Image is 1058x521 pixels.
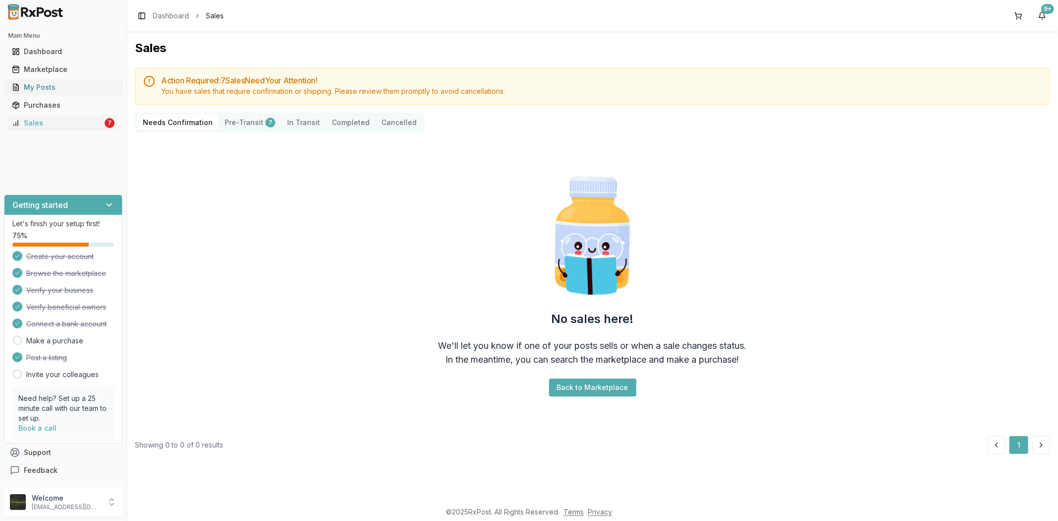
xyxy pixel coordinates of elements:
[8,32,119,40] h2: Main Menu
[153,11,224,21] nav: breadcrumb
[8,114,119,132] a: Sales7
[10,494,26,510] img: User avatar
[18,393,108,423] p: Need help? Set up a 25 minute call with our team to set up.
[219,115,281,130] button: Pre-Transit
[26,353,67,363] span: Post a listing
[26,252,94,261] span: Create your account
[32,503,101,511] p: [EMAIL_ADDRESS][DOMAIN_NAME]
[161,76,1042,84] h5: Action Required: 7 Sale s Need Your Attention!
[588,508,612,516] a: Privacy
[153,11,189,21] a: Dashboard
[12,118,103,128] div: Sales
[446,353,740,367] div: In the meantime, you can search the marketplace and make a purchase!
[12,199,68,211] h3: Getting started
[375,115,423,130] button: Cancelled
[32,493,101,503] p: Welcome
[281,115,326,130] button: In Transit
[4,79,123,95] button: My Posts
[206,11,224,21] span: Sales
[26,302,106,312] span: Verify beneficial owners
[552,311,634,327] h2: No sales here!
[24,465,58,475] span: Feedback
[326,115,375,130] button: Completed
[1041,4,1054,14] div: 9+
[4,97,123,113] button: Purchases
[4,461,123,479] button: Feedback
[1009,436,1028,454] button: 1
[8,43,119,61] a: Dashboard
[4,4,67,20] img: RxPost Logo
[4,444,123,461] button: Support
[8,78,119,96] a: My Posts
[137,115,219,130] button: Needs Confirmation
[12,219,114,229] p: Let's finish your setup first!
[549,379,636,396] button: Back to Marketplace
[4,44,123,60] button: Dashboard
[8,61,119,78] a: Marketplace
[105,118,115,128] div: 7
[135,440,223,450] div: Showing 0 to 0 of 0 results
[18,424,57,432] a: Book a call
[135,40,1050,56] h1: Sales
[12,65,115,74] div: Marketplace
[12,47,115,57] div: Dashboard
[12,100,115,110] div: Purchases
[1034,8,1050,24] button: 9+
[26,268,106,278] span: Browse the marketplace
[12,231,27,241] span: 75 %
[26,336,83,346] a: Make a purchase
[529,172,656,299] img: Smart Pill Bottle
[438,339,747,353] div: We'll let you know if one of your posts sells or when a sale changes status.
[26,370,99,380] a: Invite your colleagues
[4,115,123,131] button: Sales7
[12,82,115,92] div: My Posts
[563,508,584,516] a: Terms
[265,118,275,128] div: 7
[26,285,93,295] span: Verify your business
[161,86,1042,96] div: You have sales that require confirmation or shipping. Please review them promptly to avoid cancel...
[4,62,123,77] button: Marketplace
[26,319,107,329] span: Connect a bank account
[8,96,119,114] a: Purchases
